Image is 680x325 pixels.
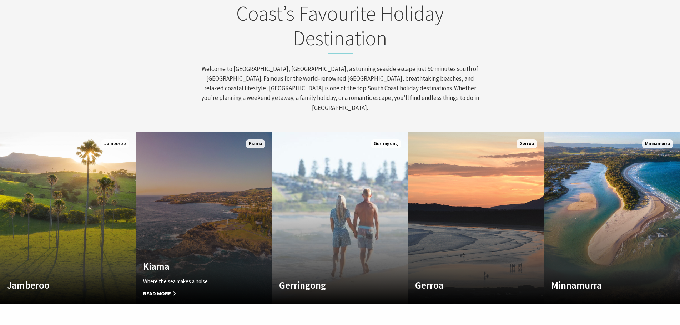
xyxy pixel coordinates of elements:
h4: Gerroa [415,279,517,291]
h4: Jamberoo [7,279,109,291]
span: Kiama [246,139,265,148]
span: Gerroa [517,139,537,148]
a: Custom Image Used Gerringong Gerringong [272,132,408,304]
span: Minnamurra [642,139,673,148]
span: Gerringong [371,139,401,148]
h4: Minnamurra [551,279,653,291]
h4: Gerringong [279,279,381,291]
span: Jamberoo [101,139,129,148]
a: Custom Image Used Kiama Where the sea makes a noise Read More Kiama [136,132,272,304]
a: Custom Image Used Gerroa Gerroa [408,132,544,304]
p: Welcome to [GEOGRAPHIC_DATA], [GEOGRAPHIC_DATA], a stunning seaside escape just 90 minutes south ... [200,64,480,113]
span: Read More [143,289,245,298]
a: Custom Image Used Minnamurra Minnamurra [544,132,680,304]
p: Where the sea makes a noise [143,277,245,286]
h4: Kiama [143,260,245,272]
